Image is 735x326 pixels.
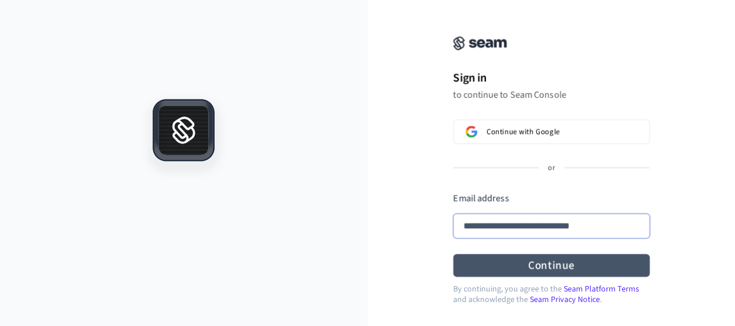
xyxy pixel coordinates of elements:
label: Email address [453,192,509,205]
button: Sign in with GoogleContinue with Google [453,119,650,144]
a: Seam Platform Terms [564,283,639,295]
span: Continue with Google [486,127,560,136]
img: Sign in with Google [465,126,477,138]
p: By continuing, you agree to the and acknowledge the . [453,284,650,305]
button: Continue [453,254,650,277]
h1: Sign in [453,69,650,87]
a: Seam Privacy Notice [530,294,600,306]
img: Seam Console [453,36,507,50]
p: to continue to Seam Console [453,89,650,101]
p: or [548,163,555,173]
